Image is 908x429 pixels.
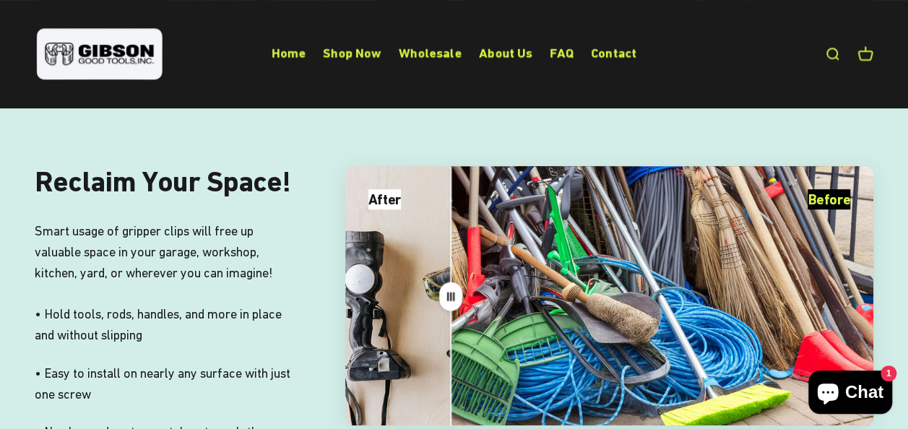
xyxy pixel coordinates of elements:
inbox-online-store-chat: Shopify online store chat [804,370,896,417]
p: • Easy to install on nearly any surface with just one screw [35,363,299,405]
h2: Reclaim Your Space! [35,166,299,198]
a: Contact [591,45,636,61]
a: Wholesale [399,45,462,61]
a: About Us [479,45,532,61]
a: Shop Now [323,45,381,61]
p: Smart usage of gripper clips will free up valuable space in your garage, workshop, kitchen, yard,... [35,221,299,346]
a: FAQ [550,45,574,61]
a: Home [272,45,306,61]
